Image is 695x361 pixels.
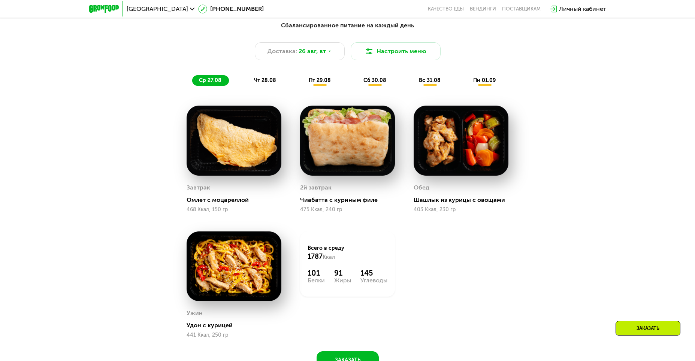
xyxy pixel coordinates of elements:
div: Сбалансированное питание на каждый день [126,21,569,30]
div: Всего в среду [308,245,387,261]
div: Ужин [187,307,203,319]
div: 475 Ккал, 240 гр [300,207,395,213]
span: чт 28.08 [254,77,276,84]
div: 441 Ккал, 250 гр [187,332,281,338]
div: Углеводы [360,277,387,283]
span: пт 29.08 [309,77,331,84]
div: Заказать [616,321,680,336]
span: Доставка: [268,47,297,56]
div: Завтрак [187,182,210,193]
div: Белки [308,277,325,283]
span: вс 31.08 [419,77,441,84]
div: Шашлык из курицы с овощами [414,196,514,204]
div: 2й завтрак [300,182,332,193]
a: Качество еды [428,6,464,12]
span: 26 авг, вт [299,47,326,56]
div: 468 Ккал, 150 гр [187,207,281,213]
span: 1787 [308,252,323,261]
div: 101 [308,269,325,277]
button: Настроить меню [351,42,441,60]
div: Удон с курицей [187,322,287,329]
a: Вендинги [470,6,496,12]
div: 145 [360,269,387,277]
div: Омлет с моцареллой [187,196,287,204]
div: поставщикам [502,6,541,12]
span: [GEOGRAPHIC_DATA] [127,6,188,12]
div: Обед [414,182,429,193]
span: пн 01.09 [473,77,496,84]
a: [PHONE_NUMBER] [198,4,264,13]
div: Жиры [334,277,351,283]
div: 403 Ккал, 230 гр [414,207,508,213]
div: Личный кабинет [559,4,606,13]
div: 91 [334,269,351,277]
span: сб 30.08 [363,77,386,84]
div: Чиабатта с куриным филе [300,196,401,204]
span: ср 27.08 [199,77,221,84]
span: Ккал [323,254,335,260]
